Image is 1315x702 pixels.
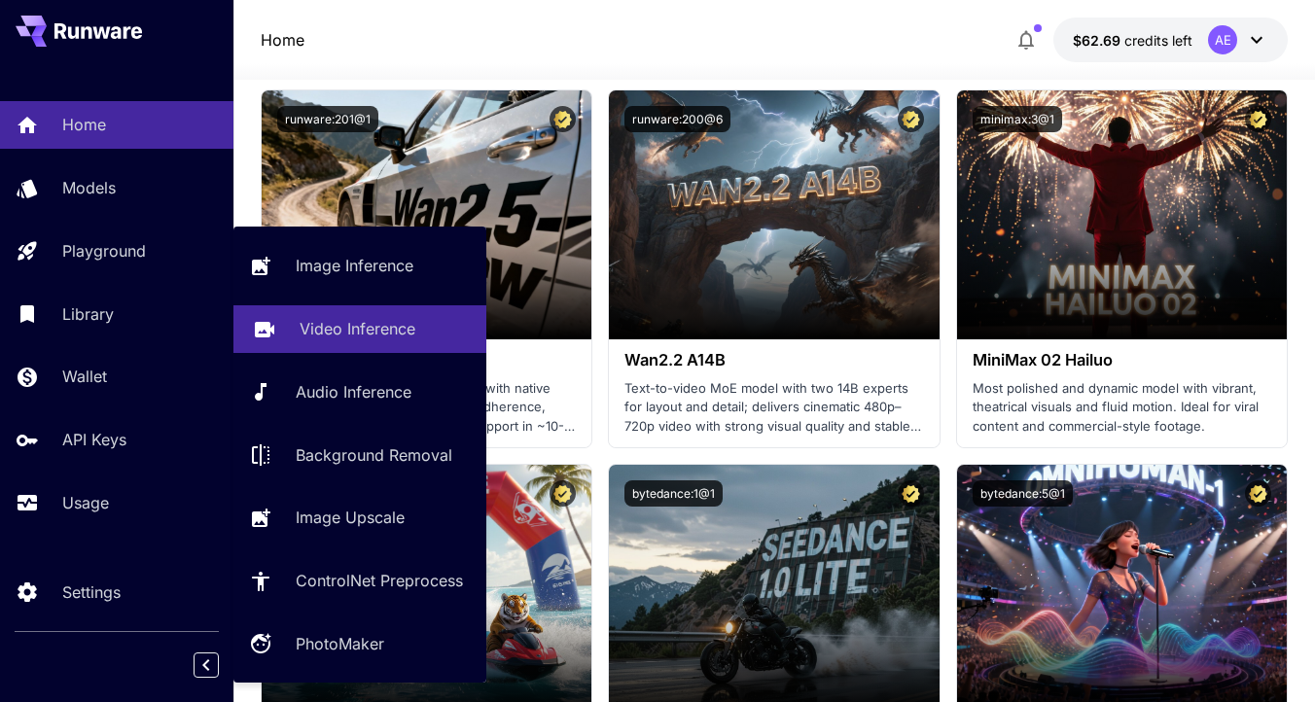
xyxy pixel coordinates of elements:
button: $62.69284 [1053,18,1288,62]
button: Certified Model – Vetted for best performance and includes a commercial license. [898,106,924,132]
p: Text-to-video MoE model with two 14B experts for layout and detail; delivers cinematic 480p–720p ... [624,379,923,437]
span: $62.69 [1073,32,1124,49]
p: Background Removal [296,443,452,467]
div: AE [1208,25,1237,54]
p: Home [261,28,304,52]
a: Background Removal [233,431,486,478]
p: Home [62,113,106,136]
button: Certified Model – Vetted for best performance and includes a commercial license. [1245,480,1271,507]
button: bytedance:1@1 [624,480,723,507]
p: PhotoMaker [296,632,384,655]
button: Certified Model – Vetted for best performance and includes a commercial license. [550,480,576,507]
button: minimax:3@1 [973,106,1062,132]
p: Library [62,302,114,326]
button: Certified Model – Vetted for best performance and includes a commercial license. [1245,106,1271,132]
p: Image Inference [296,254,413,277]
div: $62.69284 [1073,30,1192,51]
h3: MiniMax 02 Hailuo [973,351,1271,369]
button: bytedance:5@1 [973,480,1073,507]
div: Collapse sidebar [208,648,233,683]
p: Settings [62,580,121,604]
button: runware:201@1 [277,106,378,132]
p: Audio Inference [296,380,411,404]
a: ControlNet Preprocess [233,557,486,605]
button: Certified Model – Vetted for best performance and includes a commercial license. [550,106,576,132]
p: Playground [62,239,146,263]
span: credits left [1124,32,1192,49]
nav: breadcrumb [261,28,304,52]
button: Collapse sidebar [194,652,219,678]
img: alt [957,90,1287,339]
p: Models [62,176,116,199]
img: alt [262,90,591,339]
a: Image Inference [233,242,486,290]
a: Image Upscale [233,494,486,542]
p: API Keys [62,428,126,451]
p: Usage [62,491,109,514]
button: runware:200@6 [624,106,730,132]
button: Certified Model – Vetted for best performance and includes a commercial license. [898,480,924,507]
a: Audio Inference [233,369,486,416]
p: Image Upscale [296,506,405,529]
p: ControlNet Preprocess [296,569,463,592]
h3: Wan2.2 A14B [624,351,923,369]
p: Wallet [62,365,107,388]
p: Most polished and dynamic model with vibrant, theatrical visuals and fluid motion. Ideal for vira... [973,379,1271,437]
img: alt [609,90,939,339]
a: Video Inference [233,305,486,353]
p: Video Inference [300,317,415,340]
a: PhotoMaker [233,620,486,668]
